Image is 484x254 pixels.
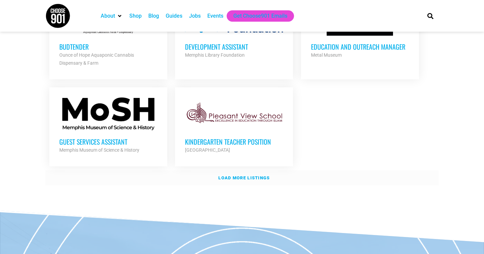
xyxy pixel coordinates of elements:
[129,12,142,20] a: Shop
[233,12,287,20] a: Get Choose901 Emails
[218,175,270,180] strong: Load more listings
[59,147,139,153] strong: Memphis Museum of Science & History
[49,87,167,164] a: Guest Services Assistant Memphis Museum of Science & History
[425,10,436,21] div: Search
[207,12,223,20] a: Events
[59,42,157,51] h3: Budtender
[148,12,159,20] a: Blog
[97,10,126,22] div: About
[101,12,115,20] a: About
[59,137,157,146] h3: Guest Services Assistant
[311,52,342,58] strong: Metal Museum
[311,42,409,51] h3: Education and Outreach Manager
[97,10,416,22] nav: Main nav
[185,42,283,51] h3: Development Assistant
[185,52,245,58] strong: Memphis Library Foundation
[185,147,230,153] strong: [GEOGRAPHIC_DATA]
[185,137,283,146] h3: Kindergarten Teacher Position
[166,12,182,20] a: Guides
[45,170,439,186] a: Load more listings
[59,52,134,66] strong: Ounce of Hope Aquaponic Cannabis Dispensary & Farm
[175,87,293,164] a: Kindergarten Teacher Position [GEOGRAPHIC_DATA]
[189,12,201,20] a: Jobs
